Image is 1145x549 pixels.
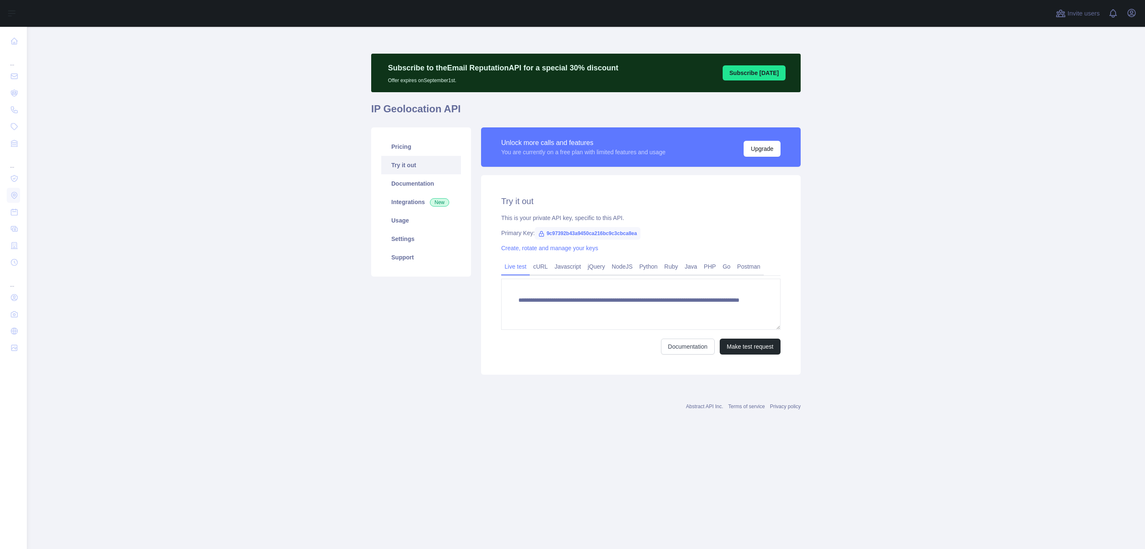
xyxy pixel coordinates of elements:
[686,404,723,409] a: Abstract API Inc.
[501,245,598,251] a: Create, rotate and manage your keys
[381,137,461,156] a: Pricing
[381,156,461,174] a: Try it out
[381,174,461,193] a: Documentation
[720,339,781,355] button: Make test request
[388,62,618,74] p: Subscribe to the Email Reputation API for a special 30 % discount
[501,195,781,207] h2: Try it out
[381,211,461,230] a: Usage
[7,272,20,288] div: ...
[734,260,764,273] a: Postman
[636,260,661,273] a: Python
[682,260,701,273] a: Java
[728,404,765,409] a: Terms of service
[723,65,786,80] button: Subscribe [DATE]
[608,260,636,273] a: NodeJS
[501,260,530,273] a: Live test
[501,214,781,222] div: This is your private API key, specific to this API.
[371,102,801,122] h1: IP Geolocation API
[501,138,666,148] div: Unlock more calls and features
[430,198,449,207] span: New
[744,141,781,157] button: Upgrade
[501,229,781,237] div: Primary Key:
[1054,7,1101,20] button: Invite users
[381,248,461,267] a: Support
[584,260,608,273] a: jQuery
[381,193,461,211] a: Integrations New
[661,339,715,355] a: Documentation
[770,404,801,409] a: Privacy policy
[661,260,682,273] a: Ruby
[700,260,719,273] a: PHP
[551,260,584,273] a: Javascript
[388,74,618,84] p: Offer expires on September 1st.
[535,227,640,240] span: 9c97392b43a9450ca216bc9c3cbca8ea
[501,148,666,156] div: You are currently on a free plan with limited features and usage
[7,50,20,67] div: ...
[7,153,20,169] div: ...
[530,260,551,273] a: cURL
[1067,9,1100,18] span: Invite users
[381,230,461,248] a: Settings
[719,260,734,273] a: Go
